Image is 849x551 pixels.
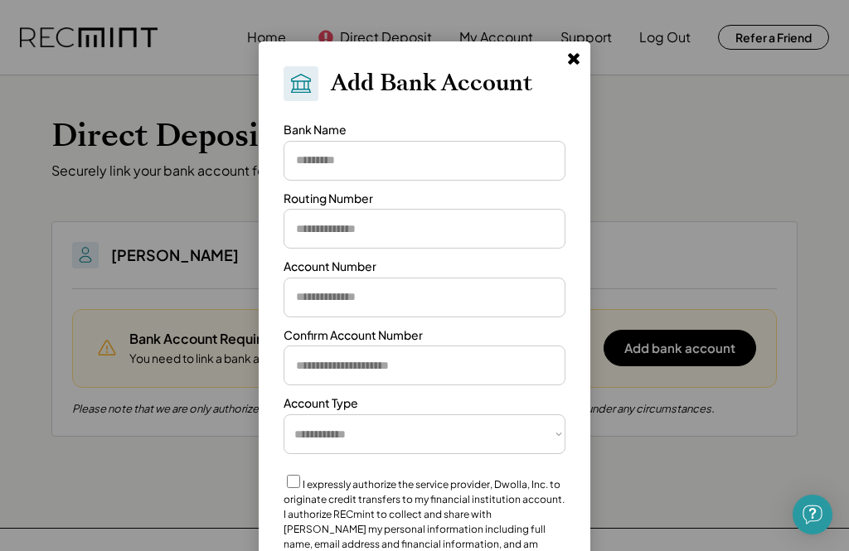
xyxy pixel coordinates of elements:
img: Bank.svg [289,71,313,96]
div: Account Type [284,395,358,412]
div: Routing Number [284,191,373,207]
div: Bank Name [284,122,347,138]
div: Confirm Account Number [284,327,423,344]
div: Open Intercom Messenger [793,495,832,534]
div: Account Number [284,259,376,275]
h2: Add Bank Account [331,70,532,98]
